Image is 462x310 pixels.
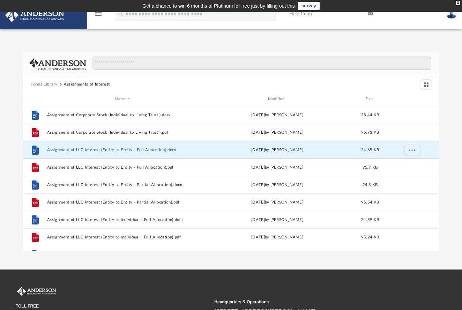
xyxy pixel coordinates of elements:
button: Assignment of LLC Interest (Entity to Individual - Full Allocation).pdf [47,235,199,239]
span: 24.8 KB [363,183,378,187]
span: 95.24 KB [361,235,379,239]
span: 95.73 KB [361,131,379,134]
button: More options [404,145,420,155]
div: [DATE] by [PERSON_NAME] [202,217,353,223]
div: [DATE] by [PERSON_NAME] [202,112,353,118]
button: Assignments of Interest [64,81,110,88]
div: Size [356,96,384,102]
button: Forms Library [31,81,57,88]
input: Search files and folders [92,57,431,70]
div: id [387,96,436,102]
button: Switch to Grid View [421,80,431,89]
button: Assignment of LLC Interest (Entity to Entity - Full Allocation).docx [47,148,199,152]
img: Anderson Advisors Platinum Portal [16,287,58,296]
div: [DATE] by [PERSON_NAME] [202,147,353,153]
button: Assignment of LLC Interest (Entity to Entity - Partial Allocation).pdf [47,200,199,205]
span: 28.44 KB [361,113,379,117]
div: Modified [201,96,353,102]
button: Assignment of LLC Interest (Entity to Entity - Full Allocation).pdf [47,165,199,170]
div: [DATE] by [PERSON_NAME] [202,182,353,188]
span: 95.7 KB [363,165,378,169]
span: 24.59 KB [361,218,379,222]
span: 24.69 KB [361,148,379,152]
button: Assignment of LLC Interest (Entity to Individual - Full Allocation).docx [47,217,199,222]
button: Assignment of Corporate Stock (Individual to Living Trust ).pdf [47,130,199,135]
img: Anderson Advisors Platinum Portal [3,8,66,22]
i: search [117,9,124,17]
small: TOLL FREE [16,303,209,309]
div: Get a chance to win 6 months of Platinum for free just by filling out this [142,2,295,10]
i: menu [94,10,103,18]
img: User Pic [446,9,457,19]
div: Name [47,96,199,102]
div: [DATE] by [PERSON_NAME] [202,164,353,171]
button: Assignment of LLC Interest (Entity to Entity - Partial Allocation).docx [47,183,199,187]
button: Assignment of Corporate Stock (Individual to Living Trust ).docx [47,113,199,117]
a: menu [94,13,103,18]
div: id [26,96,44,102]
div: grid [23,106,439,251]
span: 95.54 KB [361,200,379,204]
div: [DATE] by [PERSON_NAME] [202,234,353,241]
div: [DATE] by [PERSON_NAME] [202,130,353,136]
a: survey [298,2,320,10]
small: Headquarters & Operations [214,299,408,305]
div: [DATE] by [PERSON_NAME] [202,199,353,206]
div: close [456,1,460,5]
